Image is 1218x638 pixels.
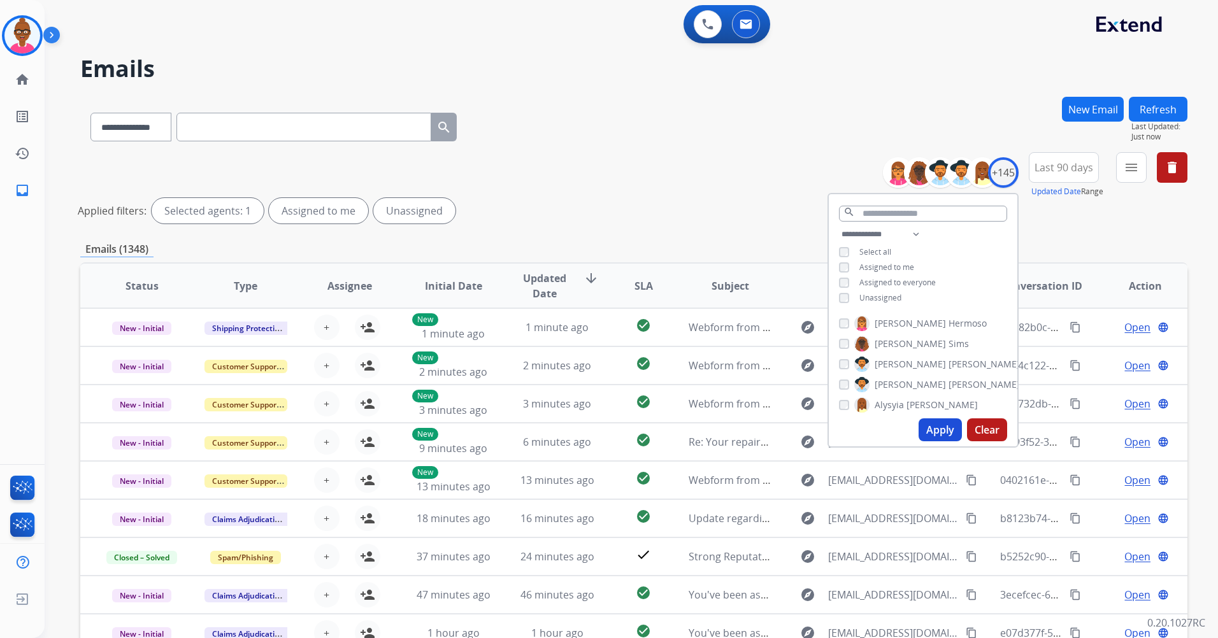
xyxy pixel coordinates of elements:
[689,435,905,449] span: Re: Your repaired product is ready for pickup
[412,428,438,441] p: New
[636,547,651,562] mat-icon: check
[1157,551,1169,562] mat-icon: language
[712,278,749,294] span: Subject
[112,436,171,450] span: New - Initial
[324,358,329,373] span: +
[1000,588,1194,602] span: 3ecefcec-670e-4ddb-8583-19cad3cb6826
[1070,589,1081,600] mat-icon: content_copy
[4,18,40,53] img: avatar
[106,551,177,564] span: Closed – Solved
[436,120,452,135] mat-icon: search
[1070,551,1081,562] mat-icon: content_copy
[1070,474,1081,486] mat-icon: content_copy
[412,313,438,326] p: New
[689,549,954,564] span: Strong Reputation = Strong Revenue. Let’s Build It Now.
[520,549,594,564] span: 24 minutes ago
[419,403,487,417] span: 3 minutes ago
[689,320,977,334] span: Webform from [EMAIL_ADDRESS][DOMAIN_NAME] on [DATE]
[966,513,977,524] mat-icon: content_copy
[800,472,815,488] mat-icon: explore
[324,587,329,602] span: +
[636,394,651,409] mat-icon: check_circle
[800,396,815,411] mat-icon: explore
[520,473,594,487] span: 13 minutes ago
[1124,472,1150,488] span: Open
[1000,549,1187,564] span: b5252c90-d4fc-4a54-83ef-63f37b7fee13
[80,241,154,257] p: Emails (1348)
[636,585,651,600] mat-icon: check_circle
[204,589,292,602] span: Claims Adjudication
[636,471,651,486] mat-icon: check_circle
[689,511,1175,525] span: Update regarding your fulfillment method for Service Order: 76c3ea45-0d29-460a-a97c-754bc3c46c69
[1157,513,1169,524] mat-icon: language
[859,246,891,257] span: Select all
[1000,511,1198,525] span: b8123b74-17a3-4e3a-bb54-8ce86e7c5486
[1157,322,1169,333] mat-icon: language
[210,551,281,564] span: Spam/Phishing
[1062,97,1124,122] button: New Email
[314,582,340,607] button: +
[988,157,1019,188] div: +145
[327,278,372,294] span: Assignee
[314,467,340,493] button: +
[360,549,375,564] mat-icon: person_add
[949,378,1020,391] span: [PERSON_NAME]
[966,589,977,600] mat-icon: content_copy
[800,587,815,602] mat-icon: explore
[1031,186,1103,197] span: Range
[314,353,340,378] button: +
[314,429,340,455] button: +
[966,551,977,562] mat-icon: content_copy
[520,588,594,602] span: 46 minutes ago
[523,435,591,449] span: 6 minutes ago
[1124,511,1150,526] span: Open
[828,587,959,602] span: [EMAIL_ADDRESS][DOMAIN_NAME]
[112,513,171,526] span: New - Initial
[417,479,491,493] span: 13 minutes ago
[1164,160,1180,175] mat-icon: delete
[15,72,30,87] mat-icon: home
[152,198,264,223] div: Selected agents: 1
[78,203,147,218] p: Applied filters:
[949,358,1020,371] span: [PERSON_NAME]
[360,511,375,526] mat-icon: person_add
[1124,320,1150,335] span: Open
[800,511,815,526] mat-icon: explore
[828,511,959,526] span: [EMAIL_ADDRESS][DOMAIN_NAME]
[112,474,171,488] span: New - Initial
[417,588,491,602] span: 47 minutes ago
[324,320,329,335] span: +
[1029,152,1099,183] button: Last 90 days
[412,390,438,402] p: New
[419,365,487,379] span: 2 minutes ago
[1157,398,1169,409] mat-icon: language
[324,434,329,450] span: +
[15,183,30,198] mat-icon: inbox
[324,511,329,526] span: +
[204,322,292,335] span: Shipping Protection
[373,198,455,223] div: Unassigned
[1070,513,1081,524] mat-icon: content_copy
[324,472,329,488] span: +
[1001,278,1082,294] span: Conversation ID
[689,358,977,372] span: Webform from [EMAIL_ADDRESS][DOMAIN_NAME] on [DATE]
[516,271,573,301] span: Updated Date
[80,56,1187,82] h2: Emails
[634,278,653,294] span: SLA
[1129,97,1187,122] button: Refresh
[417,511,491,525] span: 18 minutes ago
[800,549,815,564] mat-icon: explore
[843,206,855,218] mat-icon: search
[1035,165,1093,170] span: Last 90 days
[360,587,375,602] mat-icon: person_add
[360,358,375,373] mat-icon: person_add
[204,360,287,373] span: Customer Support
[417,549,491,564] span: 37 minutes ago
[412,466,438,479] p: New
[1124,396,1150,411] span: Open
[1124,358,1150,373] span: Open
[204,398,287,411] span: Customer Support
[412,351,438,364] p: New
[314,506,340,531] button: +
[967,418,1007,441] button: Clear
